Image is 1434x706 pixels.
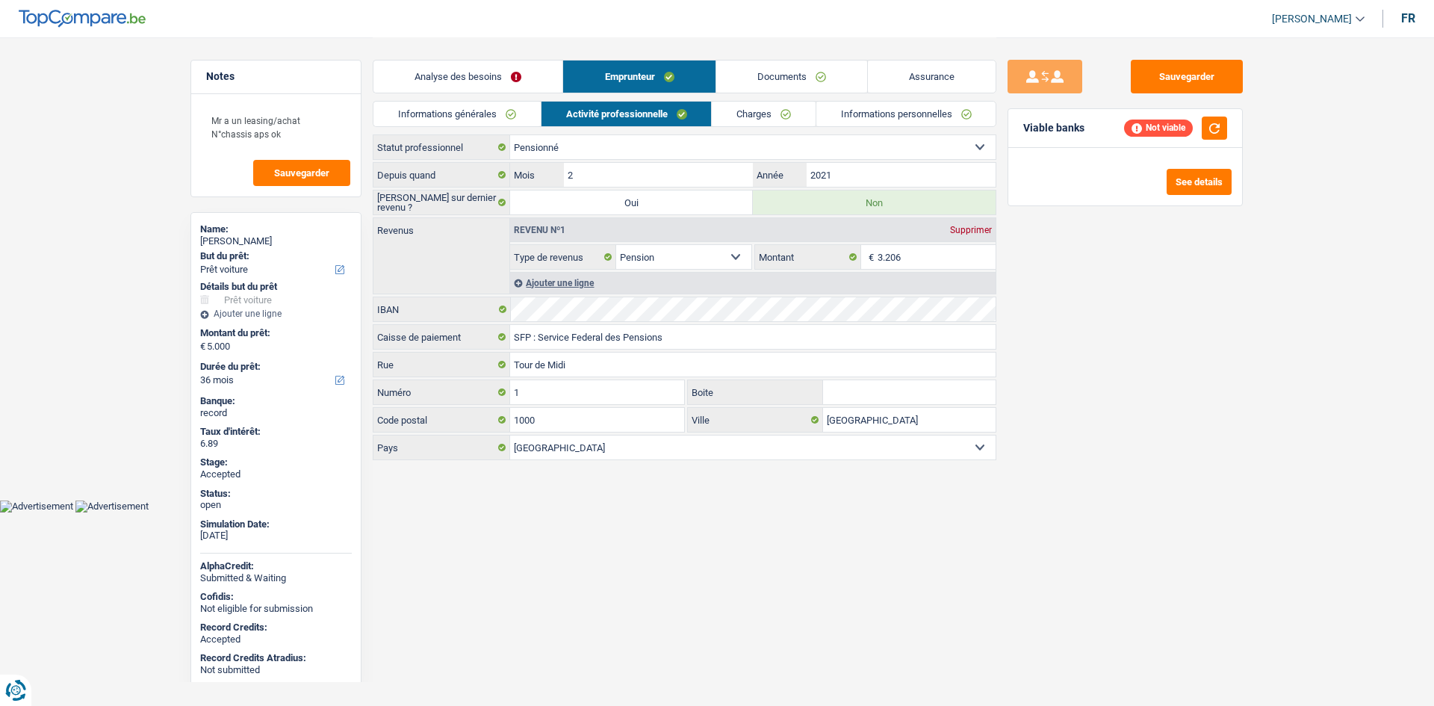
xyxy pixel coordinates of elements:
div: record [200,407,352,419]
label: Rue [373,353,510,377]
a: Emprunteur [563,61,715,93]
label: Depuis quand [373,163,510,187]
div: Cofidis: [200,591,352,603]
button: Sauvegarder [253,160,350,186]
label: Mois [510,163,563,187]
a: Analyse des besoins [373,61,562,93]
a: Informations personnelles [816,102,996,126]
div: Not submitted [200,664,352,676]
div: Stage: [200,456,352,468]
div: Not viable [1124,120,1193,136]
a: Informations générales [373,102,541,126]
img: Advertisement [75,501,149,513]
label: Revenus [373,218,509,235]
label: Boite [688,380,824,404]
div: Accepted [200,468,352,480]
div: Ajouter une ligne [510,272,996,294]
label: Numéro [373,380,510,404]
div: [DATE] [200,530,352,542]
div: Not eligible for submission [200,603,352,615]
label: Pays [373,436,510,459]
div: Status: [200,488,352,500]
div: Submitted & Waiting [200,572,352,584]
div: Name: [200,223,352,235]
label: Statut professionnel [373,135,510,159]
span: [PERSON_NAME] [1272,13,1352,25]
div: Viable banks [1023,122,1084,134]
span: € [861,245,878,269]
div: Banque: [200,395,352,407]
div: Accepted [200,634,352,645]
label: Montant [755,245,861,269]
div: Simulation Date: [200,518,352,530]
div: Supprimer [946,226,996,235]
label: Code postal [373,408,510,432]
div: fr [1401,11,1415,25]
span: € [200,341,205,353]
label: Durée du prêt: [200,361,349,373]
button: Sauvegarder [1131,60,1243,93]
a: Activité professionnelle [541,102,712,126]
label: IBAN [373,297,510,321]
div: Record Credits Atradius: [200,652,352,664]
a: Documents [716,61,867,93]
div: Détails but du prêt [200,281,352,293]
input: AAAA [807,163,996,187]
img: TopCompare Logo [19,10,146,28]
a: [PERSON_NAME] [1260,7,1365,31]
div: Record Credits: [200,622,352,634]
div: Revenu nº1 [510,226,569,235]
h5: Notes [206,70,346,83]
a: Charges [712,102,816,126]
label: Montant du prêt: [200,327,349,339]
label: [PERSON_NAME] sur dernier revenu ? [373,191,510,214]
button: See details [1167,169,1232,195]
div: Taux d'intérêt: [200,426,352,438]
div: Ajouter une ligne [200,309,352,319]
div: AlphaCredit: [200,560,352,572]
label: Caisse de paiement [373,325,510,349]
label: Oui [510,191,753,214]
span: Sauvegarder [274,168,329,178]
div: 6.89 [200,438,352,450]
div: open [200,499,352,511]
label: Ville [688,408,824,432]
label: But du prêt: [200,250,349,262]
label: Type de revenus [510,245,616,269]
input: MM [564,163,753,187]
label: Non [753,191,996,214]
a: Assurance [868,61,996,93]
label: Année [753,163,806,187]
div: [PERSON_NAME] [200,235,352,247]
